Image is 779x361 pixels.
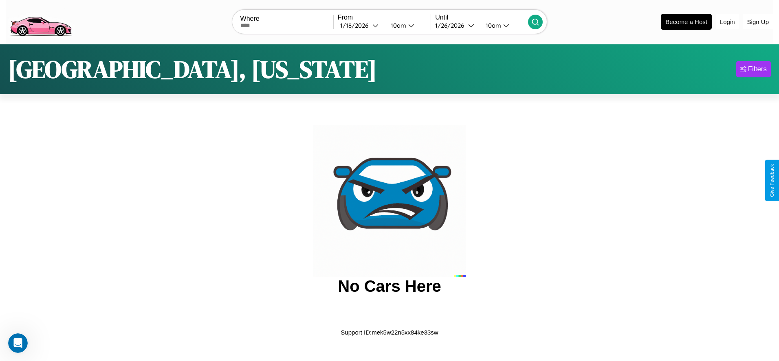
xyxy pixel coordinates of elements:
button: Filters [736,61,771,77]
img: car [313,125,466,277]
div: 1 / 18 / 2026 [340,22,372,29]
div: 10am [387,22,408,29]
label: Where [240,15,333,22]
button: Login [716,14,739,29]
div: Filters [748,65,767,73]
h1: [GEOGRAPHIC_DATA], [US_STATE] [8,53,377,86]
button: 1/18/2026 [338,21,384,30]
p: Support ID: mek5w22n5xx84ke33sw [341,327,438,338]
iframe: Intercom live chat [8,333,28,353]
button: 10am [479,21,528,30]
div: 1 / 26 / 2026 [435,22,468,29]
button: Sign Up [743,14,773,29]
h2: No Cars Here [338,277,441,295]
div: 10am [482,22,503,29]
img: logo [6,4,75,38]
button: 10am [384,21,431,30]
div: Give Feedback [769,164,775,197]
label: Until [435,14,528,21]
button: Become a Host [661,14,712,30]
label: From [338,14,431,21]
